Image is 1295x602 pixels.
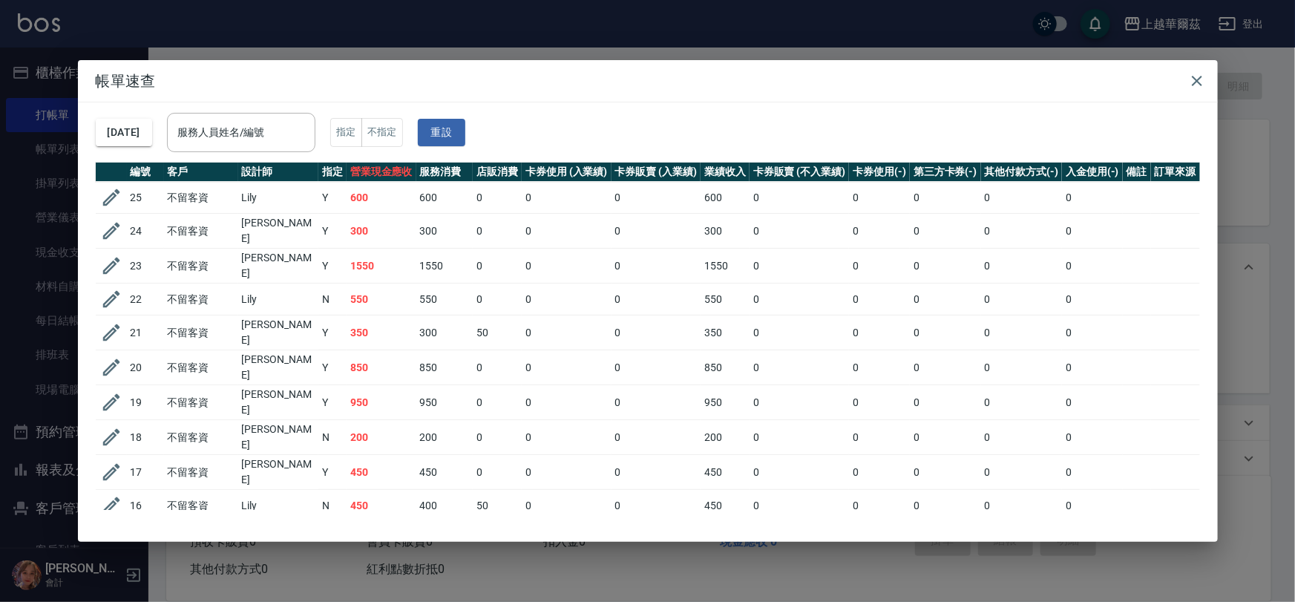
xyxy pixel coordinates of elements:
td: 0 [849,455,910,490]
td: 850 [347,350,416,385]
td: 0 [612,420,701,455]
td: 0 [1062,455,1123,490]
td: 0 [473,420,522,455]
td: 0 [750,315,849,350]
td: 0 [849,350,910,385]
td: Y [318,385,347,420]
td: 1550 [701,249,750,284]
th: 卡券販賣 (入業績) [612,163,701,182]
td: 0 [522,315,612,350]
td: N [318,284,347,315]
td: 0 [750,284,849,315]
td: 0 [981,284,1063,315]
td: 0 [981,350,1063,385]
td: 0 [1062,214,1123,249]
th: 客戶 [164,163,238,182]
td: 0 [750,249,849,284]
td: 0 [612,350,701,385]
td: 0 [1062,315,1123,350]
td: 0 [612,315,701,350]
td: 0 [849,490,910,522]
td: 23 [127,249,164,284]
td: 400 [416,490,473,522]
td: 950 [416,385,473,420]
td: 0 [750,385,849,420]
td: 1550 [347,249,416,284]
td: [PERSON_NAME] [238,385,318,420]
td: 不留客資 [164,350,238,385]
td: 50 [473,490,522,522]
td: 18 [127,420,164,455]
td: 450 [701,490,750,522]
td: 0 [910,214,981,249]
th: 店販消費 [473,163,522,182]
td: 200 [701,420,750,455]
td: 0 [849,214,910,249]
td: Y [318,182,347,214]
td: 0 [910,284,981,315]
td: Y [318,315,347,350]
td: Y [318,214,347,249]
td: 0 [981,214,1063,249]
td: 0 [981,385,1063,420]
td: 20 [127,350,164,385]
th: 卡券使用(-) [849,163,910,182]
th: 指定 [318,163,347,182]
td: 0 [473,182,522,214]
td: 0 [750,182,849,214]
td: 19 [127,385,164,420]
td: 450 [347,455,416,490]
td: 0 [612,182,701,214]
th: 卡券使用 (入業績) [522,163,612,182]
td: 0 [612,385,701,420]
td: 450 [416,455,473,490]
td: 0 [981,455,1063,490]
td: 0 [522,490,612,522]
button: 不指定 [361,118,403,147]
th: 第三方卡券(-) [910,163,981,182]
td: 0 [612,284,701,315]
td: 0 [910,385,981,420]
button: [DATE] [96,119,152,146]
button: 指定 [330,118,362,147]
td: 0 [522,385,612,420]
td: N [318,420,347,455]
td: 350 [347,315,416,350]
td: 0 [612,490,701,522]
td: 850 [416,350,473,385]
td: 0 [910,490,981,522]
td: 0 [981,249,1063,284]
td: 17 [127,455,164,490]
td: Lily [238,182,318,214]
td: 不留客資 [164,249,238,284]
td: 0 [1062,385,1123,420]
td: 0 [522,420,612,455]
td: 300 [347,214,416,249]
td: 300 [416,214,473,249]
td: 300 [416,315,473,350]
td: 0 [1062,182,1123,214]
td: 0 [522,455,612,490]
td: 0 [981,490,1063,522]
td: 200 [347,420,416,455]
td: 不留客資 [164,315,238,350]
td: 950 [347,385,416,420]
td: 不留客資 [164,214,238,249]
td: 0 [473,284,522,315]
td: 50 [473,315,522,350]
td: [PERSON_NAME] [238,350,318,385]
td: 0 [750,490,849,522]
td: 0 [981,182,1063,214]
th: 其他付款方式(-) [981,163,1063,182]
td: N [318,490,347,522]
td: 不留客資 [164,420,238,455]
td: 0 [750,350,849,385]
th: 入金使用(-) [1062,163,1123,182]
td: 0 [473,455,522,490]
td: 21 [127,315,164,350]
td: Lily [238,284,318,315]
td: 950 [701,385,750,420]
td: 0 [522,214,612,249]
td: 0 [1062,350,1123,385]
td: 16 [127,490,164,522]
